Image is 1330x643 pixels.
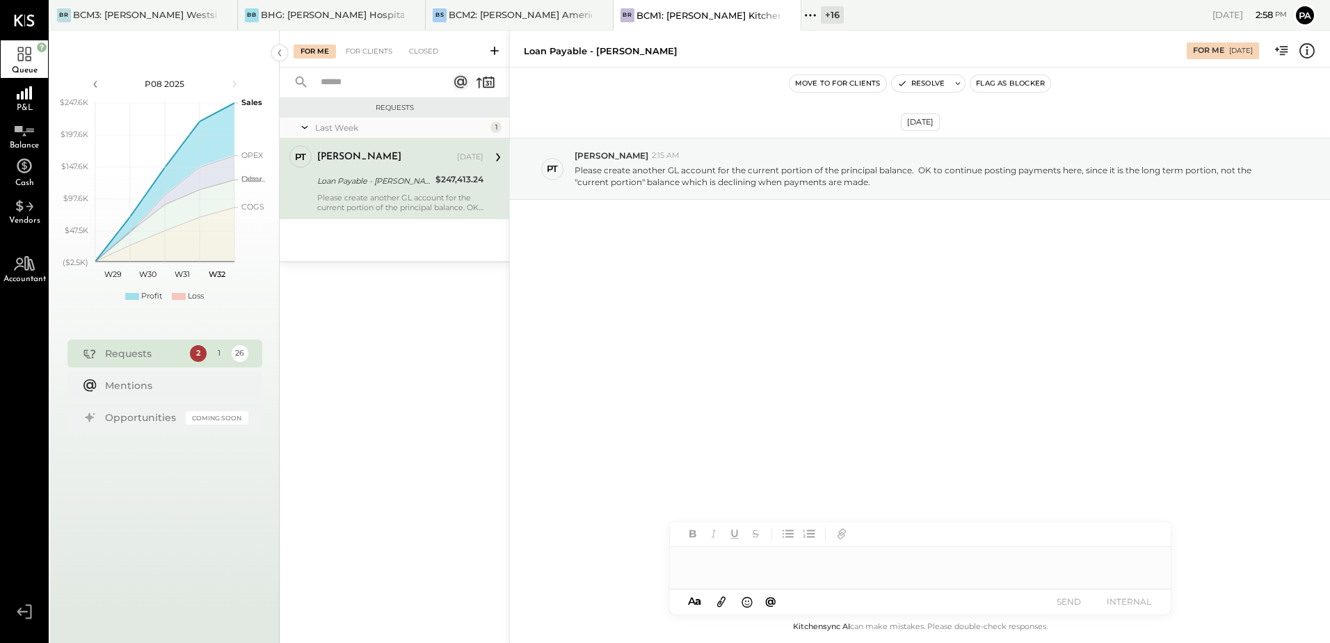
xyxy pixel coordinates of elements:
[105,347,183,360] div: Requests
[138,269,156,279] text: W30
[141,291,162,302] div: Profit
[61,161,88,171] text: $147.6K
[190,345,207,362] div: 2
[575,150,648,161] span: [PERSON_NAME]
[339,45,399,58] div: For Clients
[57,8,71,22] div: BR
[790,75,886,92] button: Move to for clients
[833,525,851,543] button: Add URL
[104,269,121,279] text: W29
[106,78,224,90] div: P08 2025
[892,75,950,92] button: Resolve
[1,78,48,116] a: P&L
[245,8,259,22] div: BB
[241,174,265,184] text: Occu...
[73,8,216,22] div: BCM3: [PERSON_NAME] Westside Grill
[15,179,34,187] span: Cash
[209,269,225,279] text: W32
[1,40,48,78] a: Queue
[746,525,764,543] button: Strikethrough
[449,8,592,22] div: BCM2: [PERSON_NAME] American Cooking
[524,45,678,58] div: Loan Payable - [PERSON_NAME]
[705,525,723,543] button: Italic
[970,75,1050,92] button: Flag as Blocker
[1101,592,1157,611] button: INTERNAL
[9,216,40,225] span: Vendors
[1294,4,1316,26] button: Pa
[63,257,88,267] text: ($2.5K)
[241,150,264,160] text: OPEX
[12,66,38,74] span: Queue
[188,291,204,302] div: Loss
[1,191,48,228] a: Vendors
[17,104,33,112] span: P&L
[295,150,306,164] div: PT
[695,594,701,608] span: a
[620,8,634,22] div: BR
[317,193,483,212] div: Please create another GL account for the current portion of the principal balance. OK to continue...
[294,45,336,58] div: For Me
[1229,46,1253,56] div: [DATE]
[105,411,179,424] div: Opportunities
[175,269,190,279] text: W31
[1041,592,1097,611] button: SEND
[457,152,483,163] div: [DATE]
[63,193,88,203] text: $97.6K
[726,525,744,543] button: Underline
[232,345,248,362] div: 26
[211,345,227,362] div: 1
[3,275,46,283] span: Accountant
[241,202,264,212] text: COGS
[10,141,39,150] span: Balance
[433,8,447,22] div: BS
[821,6,844,24] div: + 16
[105,379,241,392] div: Mentions
[1,249,48,287] a: Accountant
[241,174,262,184] text: Labor
[241,97,262,107] text: Sales
[61,129,88,139] text: $197.6K
[1212,8,1287,22] div: [DATE]
[684,525,702,543] button: Bold
[684,594,706,609] button: Aa
[547,162,558,175] div: PT
[65,225,88,235] text: $47.5K
[636,9,780,22] div: BCM1: [PERSON_NAME] Kitchen Bar Market
[435,173,483,186] div: $247,413.24
[901,113,940,131] div: [DATE]
[317,174,431,188] div: Loan Payable - [PERSON_NAME]
[779,525,797,543] button: Unordered List
[765,594,776,608] span: @
[287,103,502,113] div: Requests
[402,45,445,58] div: Closed
[761,593,780,610] button: @
[315,122,487,134] div: Last Week
[186,411,248,424] div: Coming Soon
[1,153,48,191] a: Cash
[317,150,401,164] div: [PERSON_NAME]
[60,97,88,107] text: $247.6K
[261,8,404,22] div: BHG: [PERSON_NAME] Hospitality Group, LLC
[652,150,680,161] span: 2:15 AM
[1,116,48,153] a: Balance
[1193,45,1224,56] div: For Me
[490,122,502,133] div: 1
[575,164,1282,188] p: Please create another GL account for the current portion of the principal balance. OK to continue...
[800,525,818,543] button: Ordered List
